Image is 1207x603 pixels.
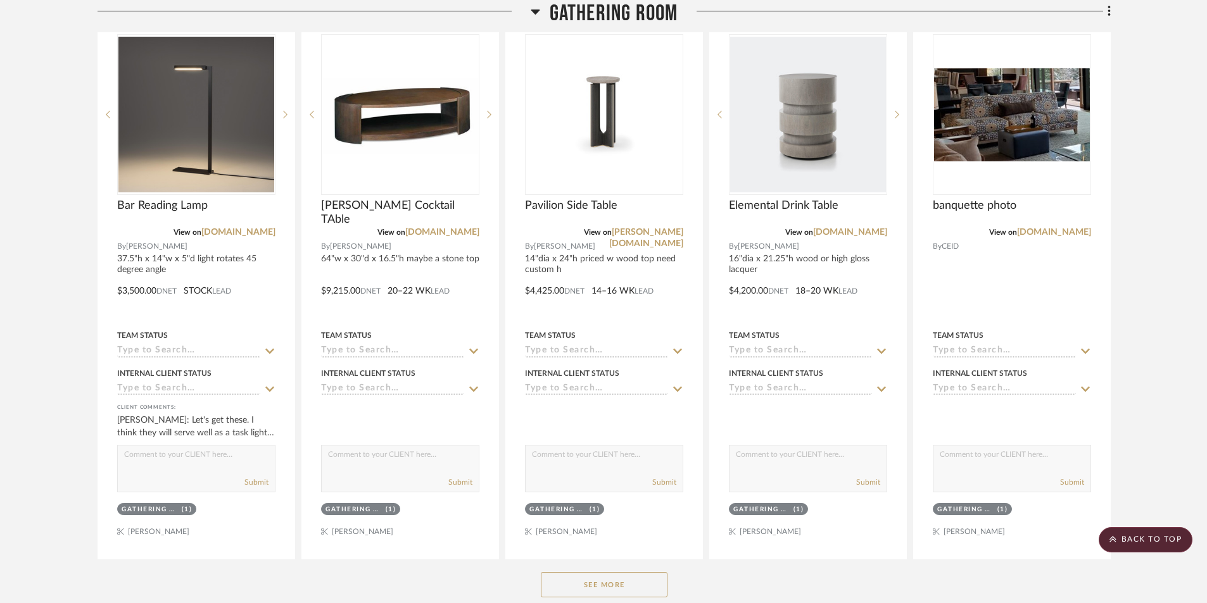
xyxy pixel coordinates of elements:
input: Type to Search… [117,345,260,357]
input: Type to Search… [321,383,464,395]
a: [PERSON_NAME][DOMAIN_NAME] [609,228,683,248]
span: By [117,240,126,252]
span: View on [785,228,813,236]
span: [PERSON_NAME] [534,240,595,252]
a: [DOMAIN_NAME] [201,228,275,237]
div: Internal Client Status [729,368,823,379]
button: Submit [1060,476,1084,488]
div: (1) [386,505,396,514]
div: [PERSON_NAME]: Let's get these. I think they will serve well as a task light and decorative. [117,414,275,439]
div: Gathering Room [325,505,382,514]
div: (1) [997,505,1008,514]
input: Type to Search… [321,345,464,357]
a: [DOMAIN_NAME] [405,228,479,237]
div: (1) [793,505,804,514]
div: Team Status [321,330,372,341]
span: View on [584,228,612,236]
a: [DOMAIN_NAME] [813,228,887,237]
img: Osten Cocktail TAble [322,75,478,154]
input: Type to Search… [525,345,668,357]
div: (1) [590,505,600,514]
span: Pavilion Side Table [525,199,617,213]
div: Internal Client Status [525,368,619,379]
div: Team Status [117,330,168,341]
span: By [525,240,534,252]
div: Gathering Room [122,505,179,514]
span: CEID [942,240,959,252]
img: Bar Reading Lamp [118,37,274,192]
div: Team Status [729,330,780,341]
div: Gathering Room [529,505,586,514]
span: [PERSON_NAME] [126,240,187,252]
input: Type to Search… [729,383,872,395]
div: Gathering Room [733,505,790,514]
div: Team Status [933,330,983,341]
span: Elemental Drink Table [729,199,838,213]
div: Internal Client Status [117,368,212,379]
scroll-to-top-button: BACK TO TOP [1099,527,1192,552]
span: By [321,240,330,252]
img: Pavilion Side Table [526,60,682,169]
span: banquette photo [933,199,1016,213]
input: Type to Search… [729,345,872,357]
button: Submit [652,476,676,488]
div: Internal Client Status [321,368,415,379]
div: (1) [182,505,193,514]
input: Type to Search… [933,345,1076,357]
span: [PERSON_NAME] [330,240,391,252]
span: [PERSON_NAME] Cocktail TAble [321,199,479,227]
input: Type to Search… [933,383,1076,395]
button: See More [541,572,667,597]
span: View on [174,228,201,236]
div: Team Status [525,330,576,341]
button: Submit [856,476,880,488]
span: View on [377,228,405,236]
span: By [729,240,738,252]
span: [PERSON_NAME] [738,240,799,252]
div: Gathering Room [937,505,994,514]
span: Bar Reading Lamp [117,199,208,213]
div: Internal Client Status [933,368,1027,379]
button: Submit [244,476,269,488]
input: Type to Search… [525,383,668,395]
button: Submit [448,476,472,488]
span: View on [989,228,1017,236]
span: By [933,240,942,252]
img: banquette photo [934,68,1090,161]
img: Elemental Drink Table [730,37,886,192]
a: [DOMAIN_NAME] [1017,228,1091,237]
input: Type to Search… [117,383,260,395]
